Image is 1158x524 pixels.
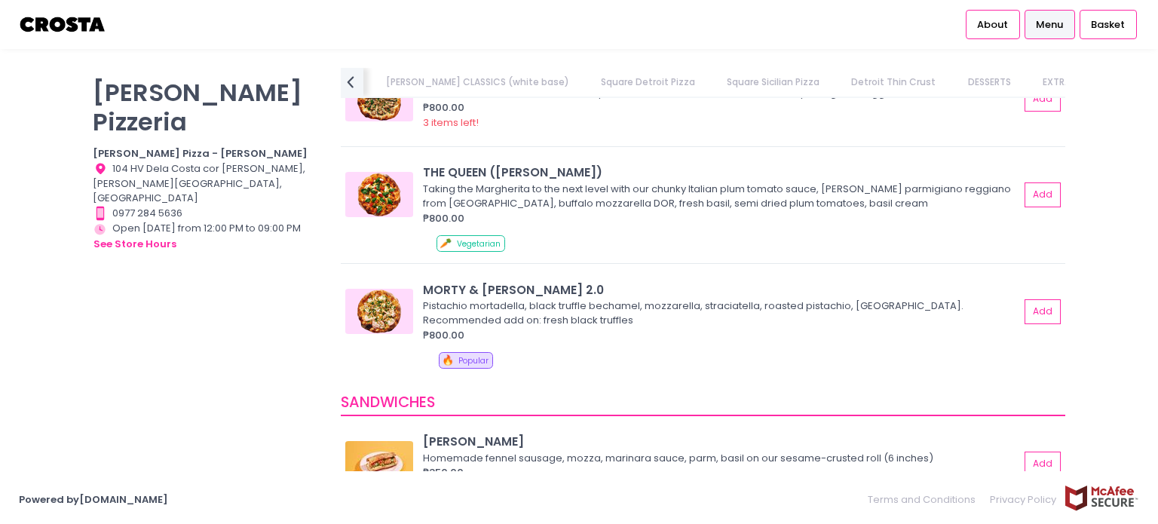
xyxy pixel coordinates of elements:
[983,485,1065,514] a: Privacy Policy
[1025,299,1061,324] button: Add
[442,353,454,367] span: 🔥
[457,238,501,250] span: Vegetarian
[1025,182,1061,207] button: Add
[1025,87,1061,112] button: Add
[93,78,322,136] p: [PERSON_NAME] Pizzeria
[1028,68,1090,97] a: EXTRAS
[586,68,709,97] a: Square Detroit Pizza
[19,11,107,38] img: logo
[423,451,1015,466] div: Homemade fennel sausage, mozza, marinara sauce, parm, basil on our sesame-crusted roll (6 inches)
[93,146,308,161] b: [PERSON_NAME] Pizza - [PERSON_NAME]
[423,164,1019,181] div: THE QUEEN ([PERSON_NAME])
[1091,17,1125,32] span: Basket
[440,236,452,250] span: 🥕
[977,17,1008,32] span: About
[423,281,1019,299] div: MORTY & [PERSON_NAME] 2.0
[1064,485,1139,511] img: mcafee-secure
[93,206,322,221] div: 0977 284 5636
[966,10,1020,38] a: About
[423,299,1015,328] div: Pistachio mortadella, black truffle bechamel, mozzarella, straciatella, roasted pistachio, [GEOGR...
[345,441,413,486] img: HOAGIE ROLL
[712,68,835,97] a: Square Sicilian Pizza
[423,465,1019,480] div: ₱350.00
[837,68,951,97] a: Detroit Thin Crust
[458,355,489,366] span: Popular
[19,492,168,507] a: Powered by[DOMAIN_NAME]
[868,485,983,514] a: Terms and Conditions
[371,68,584,97] a: [PERSON_NAME] CLASSICS (white base)
[423,433,1019,450] div: [PERSON_NAME]
[953,68,1025,97] a: DESSERTS
[423,115,479,130] span: 3 items left!
[1025,10,1075,38] a: Menu
[1025,452,1061,477] button: Add
[345,289,413,334] img: MORTY & ELLA 2.0
[423,100,1019,115] div: ₱800.00
[93,236,177,253] button: see store hours
[423,328,1019,343] div: ₱800.00
[423,182,1015,211] div: Taking the Margherita to the next level with our chunky Italian plum tomato sauce, [PERSON_NAME] ...
[345,172,413,217] img: THE QUEEN (Margherita)
[93,161,322,206] div: 104 HV Dela Costa cor [PERSON_NAME], [PERSON_NAME][GEOGRAPHIC_DATA], [GEOGRAPHIC_DATA]
[423,211,1019,226] div: ₱800.00
[341,392,435,412] span: SANDWICHES
[1036,17,1063,32] span: Menu
[93,221,322,253] div: Open [DATE] from 12:00 PM to 09:00 PM
[345,76,413,121] img: SALCICCIA SHROOMS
